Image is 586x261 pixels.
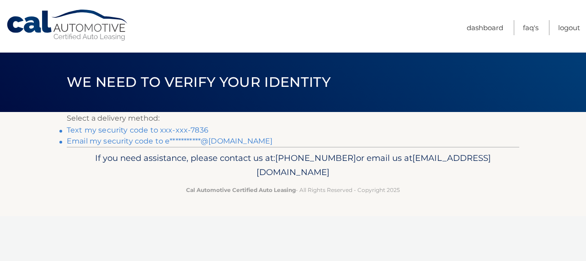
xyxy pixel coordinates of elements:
[73,185,513,195] p: - All Rights Reserved - Copyright 2025
[467,20,503,35] a: Dashboard
[67,126,208,134] a: Text my security code to xxx-xxx-7836
[558,20,580,35] a: Logout
[6,9,129,42] a: Cal Automotive
[275,153,356,163] span: [PHONE_NUMBER]
[67,74,330,91] span: We need to verify your identity
[186,186,296,193] strong: Cal Automotive Certified Auto Leasing
[73,151,513,180] p: If you need assistance, please contact us at: or email us at
[67,112,519,125] p: Select a delivery method:
[523,20,538,35] a: FAQ's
